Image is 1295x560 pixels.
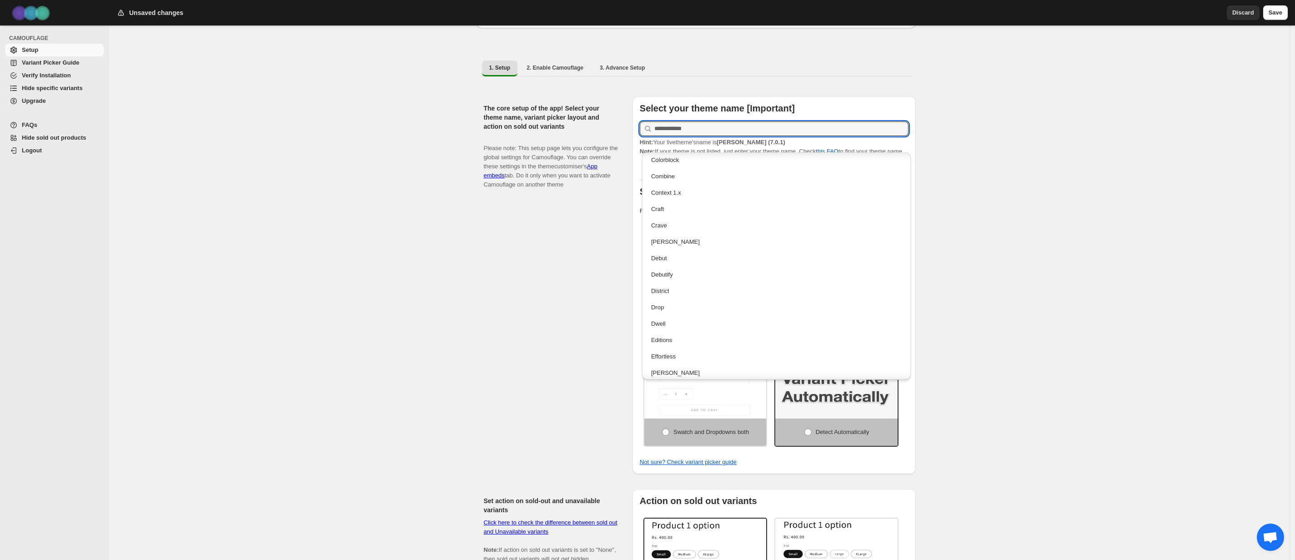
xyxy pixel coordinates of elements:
[651,156,902,165] div: Colorblock
[717,139,785,146] strong: [PERSON_NAME] (7.0.1)
[640,496,757,506] b: Action on sold out variants
[129,8,183,17] h2: Unsaved changes
[5,95,104,107] a: Upgrade
[640,103,795,113] b: Select your theme name [Important]
[642,217,911,233] li: Crave
[640,148,655,155] strong: Note:
[651,172,902,181] div: Combine
[1269,8,1282,17] span: Save
[1263,5,1288,20] button: Save
[651,319,902,328] div: Dwell
[651,188,902,197] div: Context 1.x
[600,64,645,71] span: 3. Advance Setup
[484,104,618,131] h2: The core setup of the app! Select your theme name, variant picker layout and action on sold out v...
[527,64,583,71] span: 2. Enable Camouflage
[640,139,653,146] strong: Hint:
[651,237,902,247] div: [PERSON_NAME]
[22,147,42,154] span: Logout
[642,151,911,167] li: Colorblock
[640,187,802,197] b: Select variant picker [Recommended]
[9,35,105,42] span: CAMOUFLAGE
[816,429,869,435] span: Detect Automatically
[651,352,902,361] div: Effortless
[651,221,902,230] div: Crave
[642,266,911,282] li: Debutify
[642,233,911,249] li: Dawn
[642,200,911,217] li: Craft
[484,496,618,515] h2: Set action on sold-out and unavailable variants
[642,167,911,184] li: Combine
[642,315,911,331] li: Dwell
[651,287,902,296] div: District
[642,331,911,348] li: Editions
[651,368,902,378] div: [PERSON_NAME]
[5,82,104,95] a: Hide specific variants
[642,298,911,315] li: Drop
[489,64,511,71] span: 1. Setup
[640,139,785,146] span: Your live theme's name is
[5,144,104,157] a: Logout
[642,184,911,200] li: Context 1.x
[5,131,104,144] a: Hide sold out products
[484,546,499,553] b: Note:
[673,429,749,435] span: Swatch and Dropdowns both
[651,254,902,263] div: Debut
[22,85,83,91] span: Hide specific variants
[5,56,104,69] a: Variant Picker Guide
[642,249,911,266] li: Debut
[484,135,618,189] p: Please note: This setup page lets you configure the global settings for Camouflage. You can overr...
[640,459,737,465] a: Not sure? Check variant picker guide
[22,134,86,141] span: Hide sold out products
[22,72,71,79] span: Verify Installation
[651,270,902,279] div: Debutify
[5,44,104,56] a: Setup
[22,59,79,66] span: Variant Picker Guide
[1232,8,1254,17] span: Discard
[640,207,909,216] p: Recommended: Select which of the following variant picker styles match your theme.
[816,148,838,155] a: this FAQ
[651,303,902,312] div: Drop
[642,348,911,364] li: Effortless
[5,119,104,131] a: FAQs
[22,46,38,53] span: Setup
[640,138,909,156] p: If your theme is not listed, just enter your theme name. Check to find your theme name.
[651,205,902,214] div: Craft
[642,282,911,298] li: District
[1257,524,1284,551] div: Open chat
[484,519,617,535] a: Click here to check the difference between sold out and Unavailable variants
[642,364,911,380] li: Ella
[1227,5,1260,20] button: Discard
[651,336,902,345] div: Editions
[5,69,104,82] a: Verify Installation
[22,121,37,128] span: FAQs
[22,97,46,104] span: Upgrade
